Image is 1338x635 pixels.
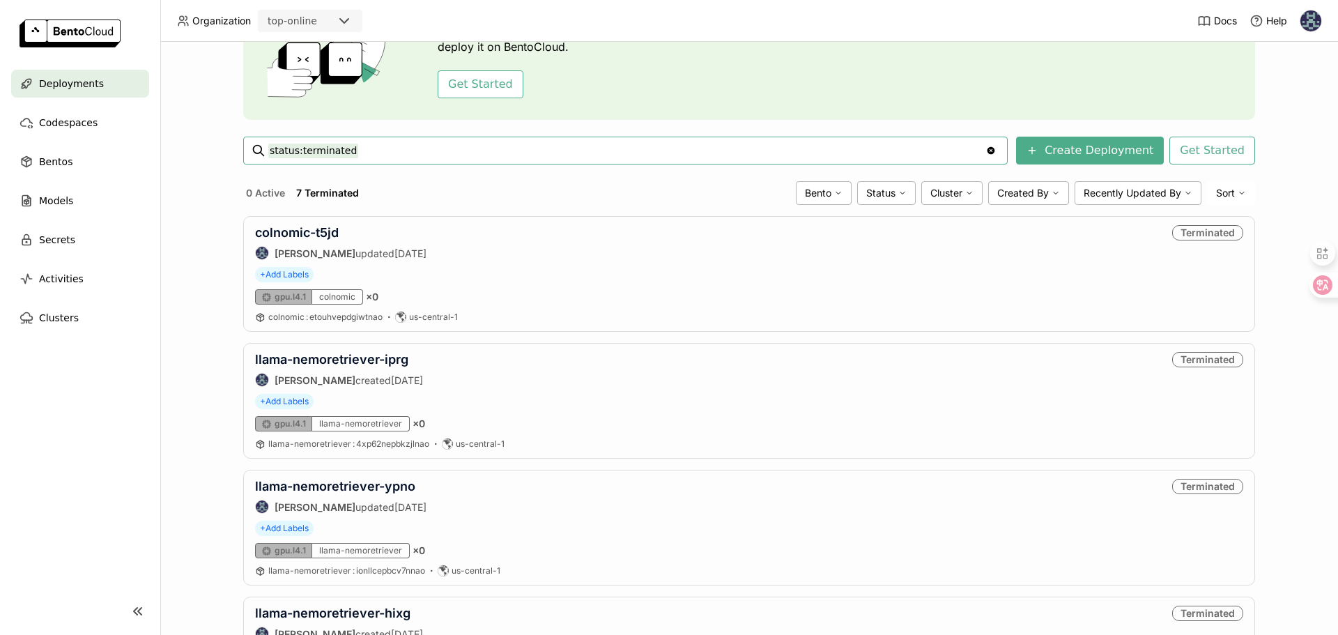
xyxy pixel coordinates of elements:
[255,394,314,409] span: +Add Labels
[409,312,458,323] span: us-central-1
[268,565,425,576] span: llama-nemoretriever ionllcepbcv7nnao
[255,606,410,620] a: llama-nemoretriever-hixg
[256,247,268,259] img: Kacper Kuźnik
[1172,479,1243,494] div: Terminated
[353,565,355,576] span: :
[413,418,425,430] span: × 0
[1172,352,1243,367] div: Terminated
[366,291,378,303] span: × 0
[1084,187,1181,199] span: Recently Updated By
[921,181,983,205] div: Cluster
[312,543,410,558] div: llama-nemoretriever
[1172,225,1243,240] div: Terminated
[39,114,98,131] span: Codespaces
[456,438,505,450] span: us-central-1
[255,373,423,387] div: created
[1016,137,1164,165] button: Create Deployment
[1266,15,1287,27] span: Help
[39,192,73,209] span: Models
[11,226,149,254] a: Secrets
[796,181,852,205] div: Bento
[857,181,916,205] div: Status
[413,544,425,557] span: × 0
[1197,14,1237,28] a: Docs
[268,565,425,576] a: llama-nemoretriever:ionllcepbcv7nnao
[268,139,985,162] input: Search
[1172,606,1243,621] div: Terminated
[275,545,306,556] span: gpu.l4.1
[293,184,362,202] button: 7 Terminated
[11,304,149,332] a: Clusters
[268,312,383,323] a: colnomic:etouhvepdgiwtnao
[866,187,895,199] span: Status
[275,247,355,259] strong: [PERSON_NAME]
[255,479,415,494] a: llama-nemoretriever-ypno
[255,500,426,514] div: updated
[275,501,355,513] strong: [PERSON_NAME]
[394,247,426,259] span: [DATE]
[1207,181,1255,205] div: Sort
[255,352,408,367] a: llama-nemoretriever-iprg
[312,289,363,305] div: colnomic
[255,521,314,536] span: +Add Labels
[11,70,149,98] a: Deployments
[268,438,429,450] a: llama-nemoretriever:4xp62nepbkzjlnao
[192,15,251,27] span: Organization
[20,20,121,47] img: logo
[1300,10,1321,31] img: Kacper Kuźnik
[1216,187,1235,199] span: Sort
[268,438,429,449] span: llama-nemoretriever 4xp62nepbkzjlnao
[394,501,426,513] span: [DATE]
[11,148,149,176] a: Bentos
[11,109,149,137] a: Codespaces
[268,14,317,28] div: top-online
[11,187,149,215] a: Models
[306,312,308,322] span: :
[1249,14,1287,28] div: Help
[930,187,962,199] span: Cluster
[452,565,500,576] span: us-central-1
[39,75,104,92] span: Deployments
[39,153,72,170] span: Bentos
[255,267,314,282] span: +Add Labels
[985,145,997,156] svg: Clear value
[391,374,423,386] span: [DATE]
[255,225,339,240] a: colnomic-t5jd
[1075,181,1201,205] div: Recently Updated By
[255,246,426,260] div: updated
[243,184,288,202] button: 0 Active
[1214,15,1237,27] span: Docs
[312,416,410,431] div: llama-nemoretriever
[275,418,306,429] span: gpu.l4.1
[318,15,320,29] input: Selected top-online.
[438,70,523,98] button: Get Started
[39,309,79,326] span: Clusters
[275,374,355,386] strong: [PERSON_NAME]
[1169,137,1255,165] button: Get Started
[11,265,149,293] a: Activities
[988,181,1069,205] div: Created By
[805,187,831,199] span: Bento
[275,291,306,303] span: gpu.l4.1
[39,270,84,287] span: Activities
[268,312,383,322] span: colnomic etouhvepdgiwtnao
[39,231,75,248] span: Secrets
[997,187,1049,199] span: Created By
[353,438,355,449] span: :
[256,500,268,513] img: Kacper Kuźnik
[256,374,268,386] img: Kacper Kuźnik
